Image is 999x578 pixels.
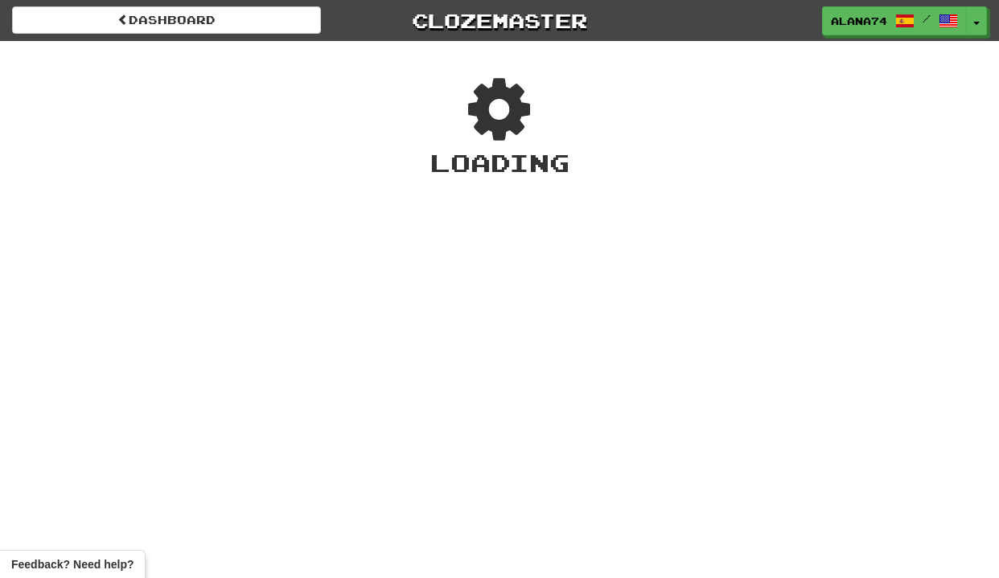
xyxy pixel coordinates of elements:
a: Dashboard [12,6,321,34]
span: Alana74 [831,14,887,28]
span: Open feedback widget [11,556,134,572]
a: Clozemaster [345,6,654,35]
span: / [923,13,931,24]
a: Alana74 / [822,6,967,35]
